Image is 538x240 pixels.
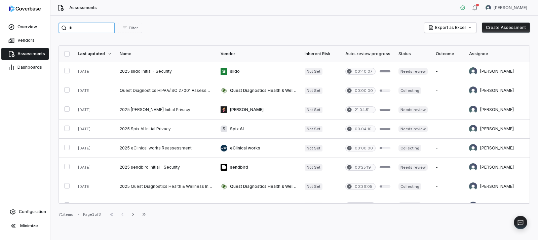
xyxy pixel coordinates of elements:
span: Minimize [20,223,38,229]
div: Assignee [469,51,529,57]
img: Arun Muthu avatar [486,5,491,10]
div: Name [120,51,213,57]
td: - [432,158,465,177]
img: Coverbase logo [9,5,41,12]
button: Filter [118,23,142,33]
td: - [432,196,465,215]
span: Dashboards [17,65,42,70]
div: Outcome [436,51,461,57]
td: - [432,119,465,139]
a: Configuration [3,206,47,218]
div: Page 1 of 3 [83,212,101,217]
a: Vendors [1,34,49,46]
img: Justin Trimachi avatar [469,125,477,133]
div: Vendor [221,51,297,57]
button: Create Assessment [482,23,530,33]
img: Jesse Nord avatar [469,163,477,171]
a: Dashboards [1,61,49,73]
div: Auto-review progress [345,51,390,57]
span: Filter [129,26,138,31]
img: Jesse Nord avatar [469,182,477,191]
span: [PERSON_NAME] [494,5,527,10]
td: - [432,62,465,81]
div: 71 items [59,212,73,217]
td: - [432,139,465,158]
div: Inherent Risk [305,51,337,57]
a: Assessments [1,48,49,60]
span: Vendors [17,38,35,43]
div: Status [398,51,428,57]
img: Jesse Nord avatar [469,87,477,95]
img: Justin Trimachi avatar [469,106,477,114]
div: • [77,212,79,217]
span: Assessments [17,51,45,57]
td: - [432,100,465,119]
div: Last updated [78,51,112,57]
button: Export as Excel [424,23,476,33]
span: Assessments [69,5,97,10]
span: Configuration [19,209,46,214]
img: Arun Muthu avatar [469,67,477,75]
img: Jesse Nord avatar [469,202,477,210]
td: - [432,81,465,100]
span: Overview [17,24,37,30]
img: Justin Trimachi avatar [469,144,477,152]
a: Overview [1,21,49,33]
button: Arun Muthu avatar[PERSON_NAME] [482,3,531,13]
button: Minimize [3,219,47,233]
td: - [432,177,465,196]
